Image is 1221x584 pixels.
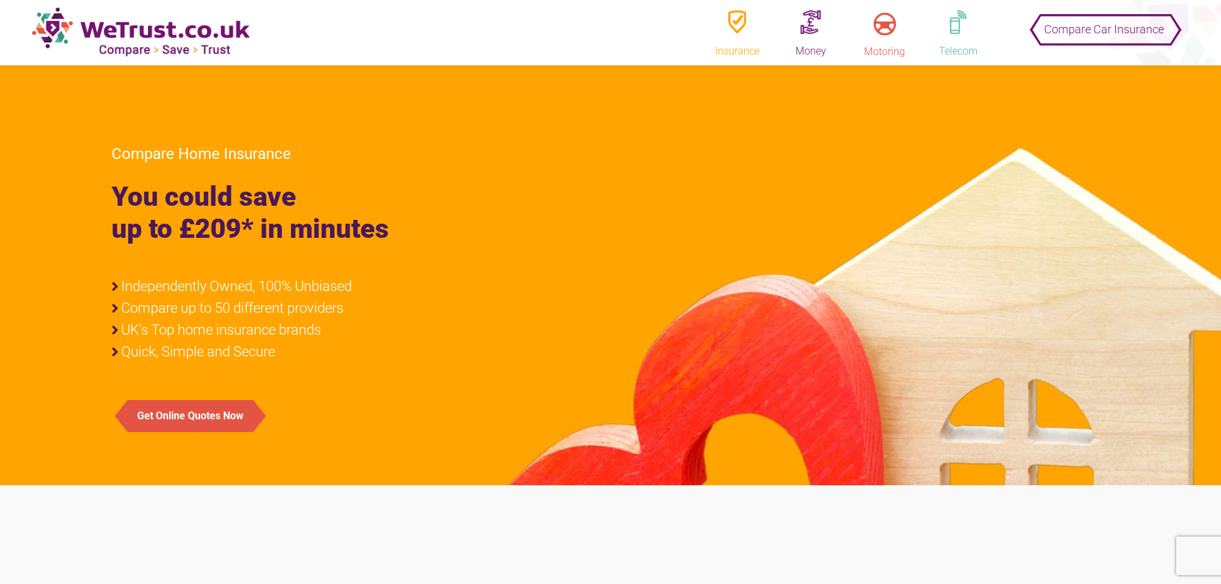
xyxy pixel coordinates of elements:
li: Compare up to 50 different providers [112,301,601,316]
span: Compare [112,145,174,163]
button: Compare Car Insurance [1035,11,1173,37]
li: UK's Top home insurance brands [112,322,601,338]
div: Telecom [926,44,990,59]
li: Quick, Simple and Secure [112,344,601,360]
span: Compare Car Insurance [1044,13,1164,45]
h1: You could save up to £209* in minutes [112,181,601,245]
button: Get Online Quotes Now [128,400,253,432]
img: telephone.png [950,10,966,34]
img: motoring.png [874,13,896,35]
span: Home Insurance [178,145,291,163]
img: new-logo.png [32,7,250,57]
div: Motoring [852,45,917,59]
img: money.png [801,10,821,34]
li: Independently Owned, 100% Unbiased [112,279,601,294]
div: Money [779,44,843,59]
img: insurence.png [728,10,745,34]
div: Insurance [705,44,769,59]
